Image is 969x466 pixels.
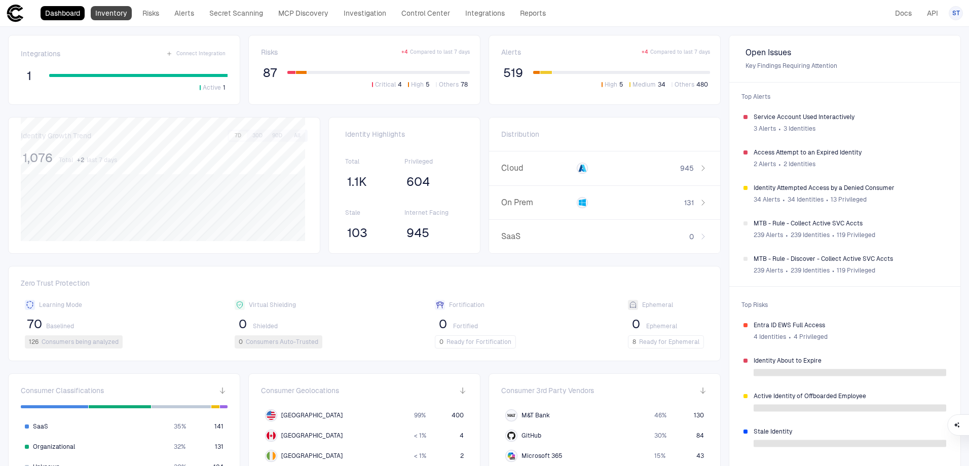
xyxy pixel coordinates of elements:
img: IE [267,451,276,460]
button: 0 [435,316,451,332]
span: 43 [696,452,704,460]
span: M&T Bank [521,411,550,419]
span: MTB - Rule - Collect Active SVC Accts [754,219,946,227]
button: 0Ready for Fortification [435,335,516,348]
span: 8 [632,338,636,346]
button: High5 [600,80,625,89]
a: Docs [890,6,916,20]
span: 46 % [654,411,666,419]
div: GitHub [507,432,515,440]
span: 5 [619,81,623,89]
span: Fortification [449,301,485,309]
span: 30 % [654,432,666,440]
a: MCP Discovery [274,6,333,20]
span: Consumer 3rd Party Vendors [501,386,594,395]
span: Consumer Classifications [21,386,104,395]
span: < 1 % [414,432,426,440]
span: ∙ [832,227,835,243]
span: 34 Alerts [754,196,780,204]
button: 604 [404,174,432,190]
span: 0 [632,317,640,332]
button: 1.1K [345,174,369,190]
span: Identity Attempted Access by a Denied Consumer [754,184,946,192]
span: 119 Privileged [837,231,875,239]
span: 3 Identities [784,125,815,133]
span: Medium [632,81,656,89]
button: Critical4 [370,80,404,89]
button: ST [949,6,963,20]
button: 103 [345,225,369,241]
a: Control Center [397,6,455,20]
span: + 2 [77,156,85,164]
span: Distribution [501,130,539,139]
span: Privileged [404,158,464,166]
span: 0 [239,317,247,332]
span: 87 [263,65,277,81]
span: Alerts [501,48,521,57]
button: Connect Integration [164,48,228,60]
span: Shielded [253,322,278,330]
span: Cloud [501,163,570,173]
span: ∙ [778,157,781,172]
a: Dashboard [41,6,85,20]
span: 945 [406,225,429,241]
span: [GEOGRAPHIC_DATA] [281,452,343,460]
span: 604 [406,174,430,189]
button: 87 [261,65,279,81]
span: 239 Alerts [754,231,783,239]
span: 99 % [414,411,426,419]
span: 400 [452,411,464,419]
span: Total [345,158,404,166]
span: Ephemeral [646,322,677,330]
span: 1 [27,68,31,84]
span: 239 Identities [791,231,830,239]
span: SaaS [33,422,48,431]
span: GitHub [521,432,541,440]
span: Consumer Geolocations [261,386,339,395]
span: 141 [214,422,223,431]
button: 0 [235,316,251,332]
img: US [267,411,276,420]
button: 8Ready for Ephemeral [628,335,704,348]
span: ∙ [782,192,786,207]
span: [GEOGRAPHIC_DATA] [281,411,343,419]
span: Compared to last 7 days [410,49,470,56]
span: Identity Highlights [345,130,464,139]
span: [GEOGRAPHIC_DATA] [281,432,343,440]
span: < 1 % [414,452,426,460]
button: 7D [229,131,247,140]
span: Top Risks [735,295,954,315]
span: Integrations [21,49,60,58]
span: 5 [426,81,430,89]
button: Active1 [198,83,228,92]
span: Microsoft 365 [521,452,563,460]
span: 1.1K [347,174,367,189]
span: Risks [261,48,278,57]
span: 945 [680,164,694,173]
button: 90D [268,131,286,140]
span: Virtual Shielding [249,301,296,309]
span: 0 [439,338,443,346]
span: 0 [689,232,694,241]
span: Fortified [453,322,478,330]
button: 1,076 [21,150,55,166]
span: 239 Identities [791,266,830,275]
span: 2 [460,452,464,460]
span: Top Alerts [735,87,954,107]
span: 13 Privileged [831,196,867,204]
span: 119 Privileged [837,266,875,275]
span: Ephemeral [642,301,673,309]
img: CA [267,431,276,440]
button: All [288,131,306,140]
span: 239 Alerts [754,266,783,275]
span: Access Attempt to an Expired Identity [754,148,946,157]
span: 0 [439,317,447,332]
a: API [922,6,943,20]
button: High5 [406,80,432,89]
span: 131 [684,198,694,207]
a: Reports [515,6,550,20]
span: Service Account Used Interactively [754,113,946,121]
span: Baselined [46,322,74,330]
span: Active [203,84,221,92]
div: M&T Bank [507,411,515,419]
